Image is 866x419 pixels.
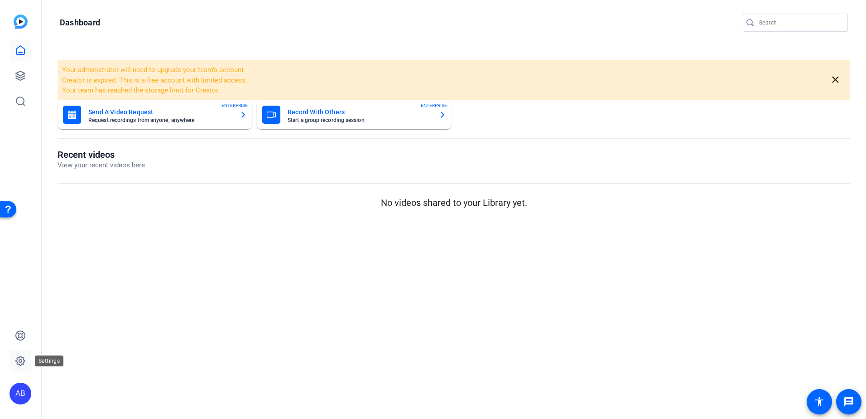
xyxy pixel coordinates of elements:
mat-icon: accessibility [814,396,825,407]
span: ENTERPRISE [421,102,447,109]
div: AB [10,383,31,404]
span: ENTERPRISE [221,102,248,109]
input: Search [759,17,841,28]
li: Creator is expired. This is a free account with limited access. [62,75,696,86]
p: No videos shared to your Library yet. [58,196,850,209]
button: Record With OthersStart a group recording sessionENTERPRISE [257,100,452,129]
mat-icon: message [843,396,854,407]
p: View your recent videos here [58,160,145,171]
img: blue-gradient.svg [14,15,28,29]
mat-card-subtitle: Request recordings from anyone, anywhere [88,117,232,123]
li: Your team has reached the storage limit for Creator. [62,85,696,96]
mat-card-title: Send A Video Request [88,107,232,117]
h1: Dashboard [60,17,100,28]
mat-icon: close [830,74,841,86]
mat-card-subtitle: Start a group recording session [288,117,432,123]
span: Your administrator will need to upgrade your team's account [62,66,244,74]
button: Send A Video RequestRequest recordings from anyone, anywhereENTERPRISE [58,100,252,129]
div: Settings [35,356,63,366]
h1: Recent videos [58,149,145,160]
mat-card-title: Record With Others [288,107,432,117]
